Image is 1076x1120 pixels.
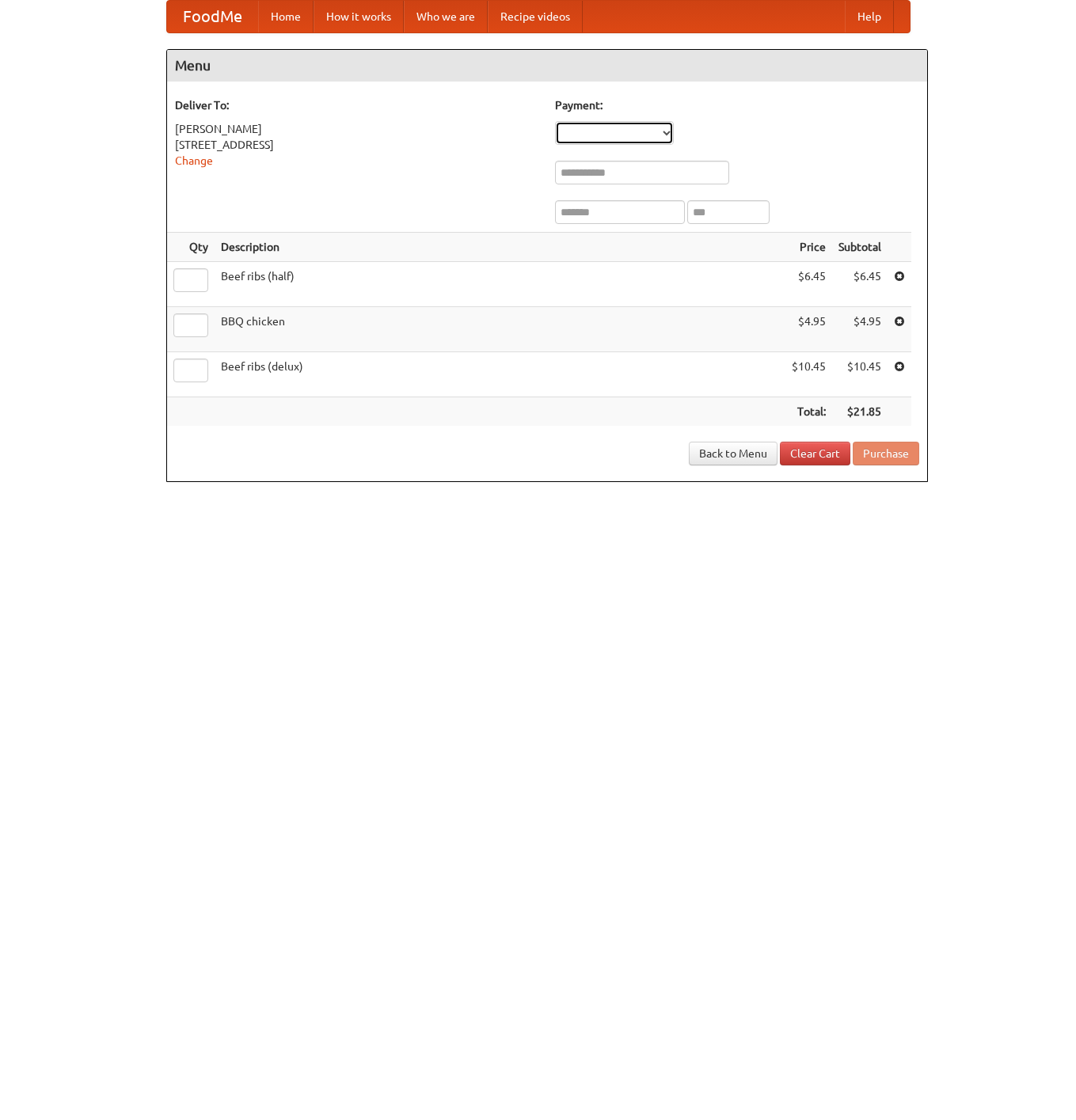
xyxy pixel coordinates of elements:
th: Total: [785,397,832,427]
a: How it works [314,1,404,32]
a: Home [258,1,314,32]
a: Back to Menu [689,442,778,465]
td: Beef ribs (delux) [215,352,785,397]
h5: Payment: [555,97,919,113]
th: Qty [167,233,215,262]
th: Description [215,233,785,262]
a: Help [845,1,894,32]
h5: Deliver To: [175,97,539,113]
div: [STREET_ADDRESS] [175,137,539,153]
td: $4.95 [832,307,888,352]
a: Change [175,154,213,167]
a: Who we are [404,1,488,32]
th: Subtotal [832,233,888,262]
a: Clear Cart [780,442,850,465]
td: $10.45 [832,352,888,397]
button: Purchase [853,442,919,465]
td: $6.45 [832,262,888,307]
a: Recipe videos [488,1,583,32]
div: [PERSON_NAME] [175,121,539,137]
a: FoodMe [167,1,258,32]
th: $21.85 [832,397,888,427]
th: Price [785,233,832,262]
td: Beef ribs (half) [215,262,785,307]
td: $6.45 [785,262,832,307]
h4: Menu [167,50,927,82]
td: BBQ chicken [215,307,785,352]
td: $10.45 [785,352,832,397]
td: $4.95 [785,307,832,352]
